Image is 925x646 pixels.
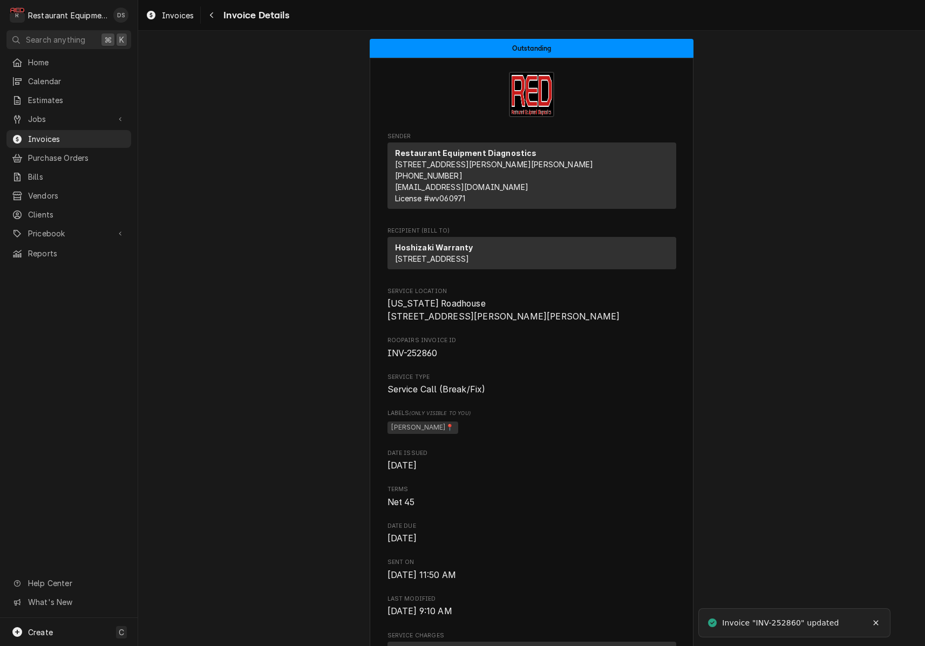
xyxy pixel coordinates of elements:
[722,617,840,629] div: Invoice "INV-252860" updated
[28,628,53,637] span: Create
[6,187,131,205] a: Vendors
[387,298,620,322] span: [US_STATE] Roadhouse [STREET_ADDRESS][PERSON_NAME][PERSON_NAME]
[387,485,676,508] div: Terms
[162,10,194,21] span: Invoices
[387,227,676,274] div: Invoice Recipient
[409,410,470,416] span: (Only Visible to You)
[28,228,110,239] span: Pricebook
[395,243,473,252] strong: Hoshizaki Warranty
[387,373,676,382] span: Service Type
[387,569,676,582] span: Sent On
[6,244,131,262] a: Reports
[6,91,131,109] a: Estimates
[387,605,676,618] span: Last Modified
[387,384,486,395] span: Service Call (Break/Fix)
[387,558,676,567] span: Sent On
[28,209,126,220] span: Clients
[6,593,131,611] a: Go to What's New
[387,460,417,471] span: [DATE]
[387,227,676,235] span: Recipient (Bill To)
[387,336,676,345] span: Roopairs Invoice ID
[203,6,220,24] button: Navigate back
[28,171,126,182] span: Bills
[119,34,124,45] span: K
[387,522,676,545] div: Date Due
[370,39,693,58] div: Status
[387,237,676,274] div: Recipient (Bill To)
[387,347,676,360] span: Roopairs Invoice ID
[26,34,85,45] span: Search anything
[10,8,25,23] div: Restaurant Equipment Diagnostics's Avatar
[10,8,25,23] div: R
[387,297,676,323] span: Service Location
[387,606,452,616] span: [DATE] 9:10 AM
[395,182,528,192] a: [EMAIL_ADDRESS][DOMAIN_NAME]
[6,168,131,186] a: Bills
[6,149,131,167] a: Purchase Orders
[6,30,131,49] button: Search anything⌘K
[6,225,131,242] a: Go to Pricebook
[387,532,676,545] span: Date Due
[387,409,676,436] div: [object Object]
[387,420,676,436] span: [object Object]
[387,336,676,359] div: Roopairs Invoice ID
[28,10,107,21] div: Restaurant Equipment Diagnostics
[387,570,456,580] span: [DATE] 11:50 AM
[28,577,125,589] span: Help Center
[6,574,131,592] a: Go to Help Center
[141,6,198,24] a: Invoices
[387,595,676,603] span: Last Modified
[387,558,676,581] div: Sent On
[28,94,126,106] span: Estimates
[28,152,126,164] span: Purchase Orders
[395,194,466,203] span: License # wv060971
[28,190,126,201] span: Vendors
[387,533,417,543] span: [DATE]
[387,348,438,358] span: INV-252860
[395,254,470,263] span: [STREET_ADDRESS]
[387,373,676,396] div: Service Type
[387,485,676,494] span: Terms
[28,133,126,145] span: Invoices
[6,72,131,90] a: Calendar
[509,72,554,117] img: Logo
[387,237,676,269] div: Recipient (Bill To)
[113,8,128,23] div: Derek Stewart's Avatar
[512,45,552,52] span: Outstanding
[387,522,676,531] span: Date Due
[119,627,124,638] span: C
[387,449,676,458] span: Date Issued
[395,148,537,158] strong: Restaurant Equipment Diagnostics
[104,34,112,45] span: ⌘
[387,287,676,323] div: Service Location
[6,206,131,223] a: Clients
[387,631,676,640] span: Service Charges
[387,595,676,618] div: Last Modified
[387,142,676,213] div: Sender
[28,596,125,608] span: What's New
[28,248,126,259] span: Reports
[6,53,131,71] a: Home
[28,76,126,87] span: Calendar
[113,8,128,23] div: DS
[387,497,415,507] span: Net 45
[387,132,676,141] span: Sender
[6,130,131,148] a: Invoices
[28,113,110,125] span: Jobs
[387,132,676,214] div: Invoice Sender
[387,383,676,396] span: Service Type
[387,421,458,434] span: [PERSON_NAME]📍
[220,8,289,23] span: Invoice Details
[395,160,594,169] span: [STREET_ADDRESS][PERSON_NAME][PERSON_NAME]
[28,57,126,68] span: Home
[387,142,676,209] div: Sender
[387,449,676,472] div: Date Issued
[387,287,676,296] span: Service Location
[387,459,676,472] span: Date Issued
[395,171,462,180] a: [PHONE_NUMBER]
[6,110,131,128] a: Go to Jobs
[387,496,676,509] span: Terms
[387,409,676,418] span: Labels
